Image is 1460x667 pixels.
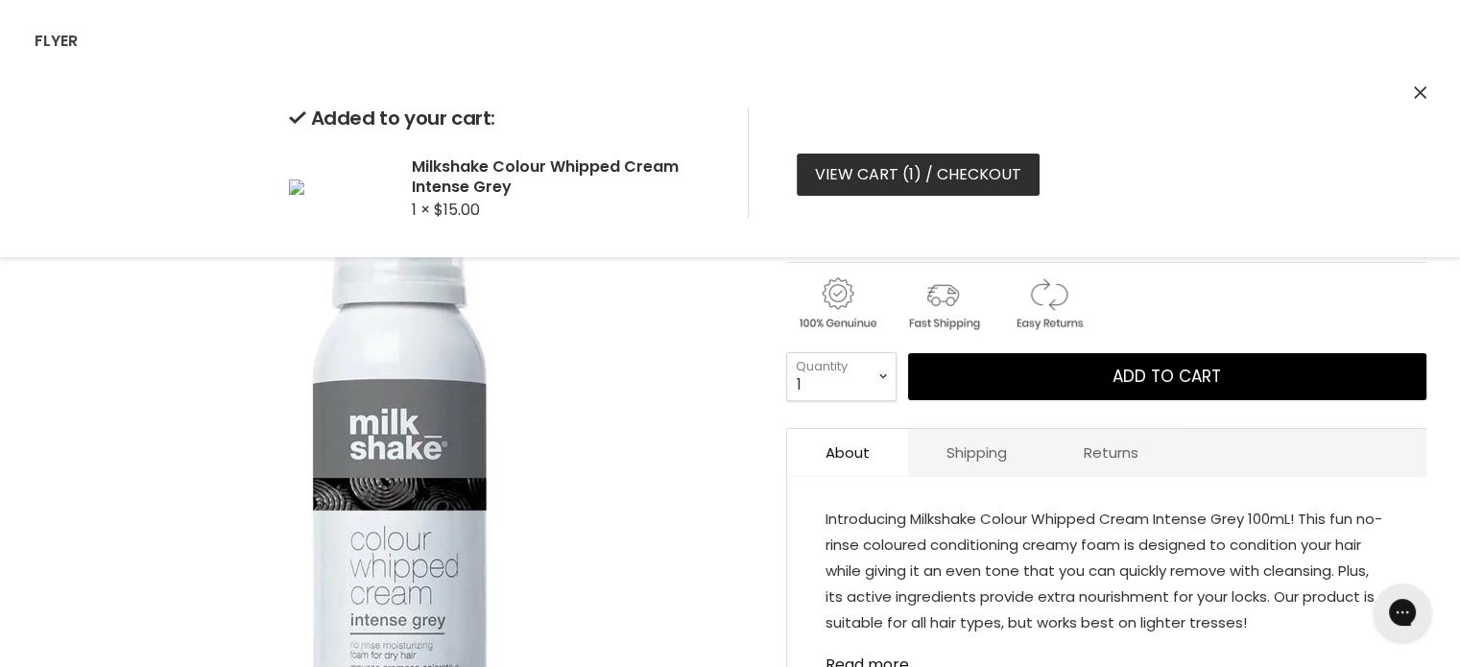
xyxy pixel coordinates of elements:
[1045,429,1177,476] a: Returns
[1113,365,1221,388] span: Add to cart
[20,21,92,61] a: Flyer
[434,199,480,221] span: $15.00
[1414,83,1426,104] button: Close
[892,274,993,333] img: shipping.gif
[289,179,304,195] img: Milkshake Colour Whipped Cream Intense Grey
[1364,577,1441,648] iframe: Gorgias live chat messenger
[289,107,717,130] h2: Added to your cart:
[412,199,430,221] span: 1 ×
[786,274,888,333] img: genuine.gif
[908,429,1045,476] a: Shipping
[908,353,1426,401] button: Add to cart
[786,352,897,400] select: Quantity
[787,429,908,476] a: About
[797,154,1040,196] a: View cart (1) / Checkout
[412,156,717,197] h2: Milkshake Colour Whipped Cream Intense Grey
[909,163,914,185] span: 1
[826,506,1388,639] p: Introducing Milkshake Colour Whipped Cream Intense Grey 100mL! This fun no-rinse coloured conditi...
[997,274,1099,333] img: returns.gif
